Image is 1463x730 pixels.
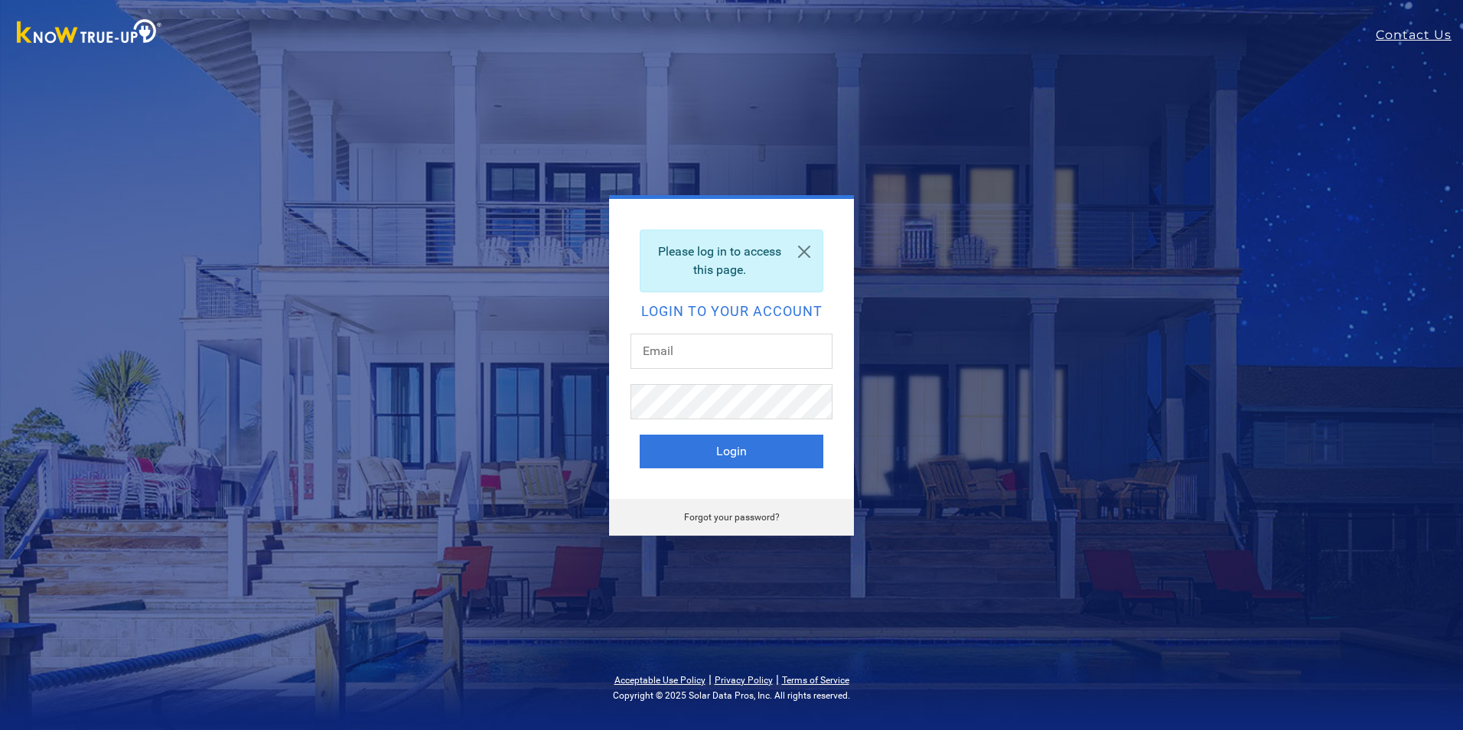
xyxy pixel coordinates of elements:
[776,672,779,686] span: |
[9,16,170,51] img: Know True-Up
[782,675,849,686] a: Terms of Service
[786,230,823,273] a: Close
[630,334,833,369] input: Email
[684,512,780,523] a: Forgot your password?
[709,672,712,686] span: |
[640,230,823,292] div: Please log in to access this page.
[1376,26,1463,44] a: Contact Us
[640,435,823,468] button: Login
[640,305,823,318] h2: Login to your account
[614,675,705,686] a: Acceptable Use Policy
[715,675,773,686] a: Privacy Policy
